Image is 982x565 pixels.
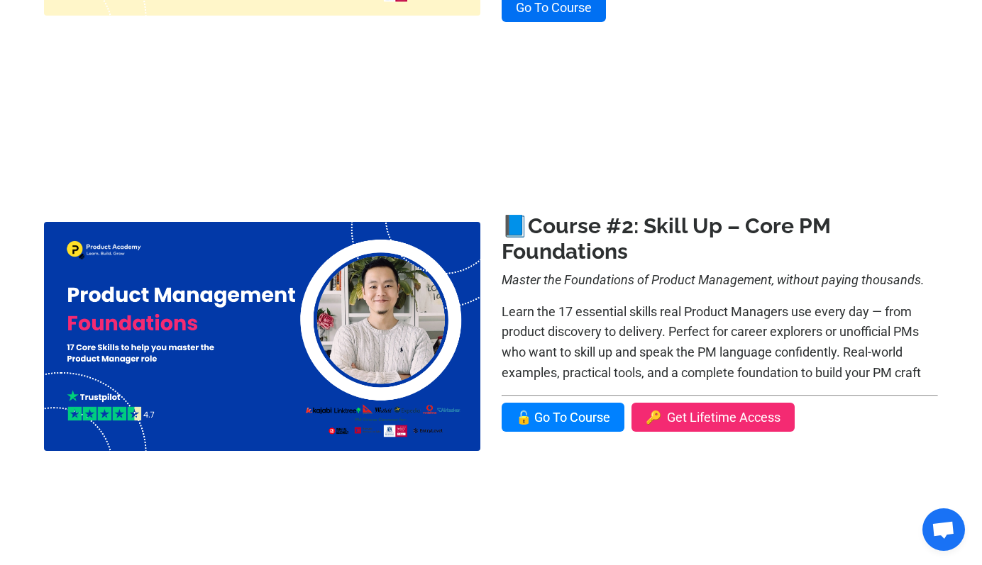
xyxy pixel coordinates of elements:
[922,508,965,551] a: Open chat
[502,213,831,264] a: 2: Skill Up – Core PM Foundations
[502,213,622,238] b: 📘
[528,213,622,238] a: Course #
[631,403,795,432] a: 🔑 Get Lifetime Access
[44,222,480,451] img: 62b2441-a0a2-b5e6-bea-601a6a2a63b_12.png
[502,403,624,432] a: 🔓 Go To Course
[502,272,925,287] i: Master the Foundations of Product Management, without paying thousands.
[502,302,938,384] p: Learn the 17 essential skills real Product Managers use every day — from product discovery to del...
